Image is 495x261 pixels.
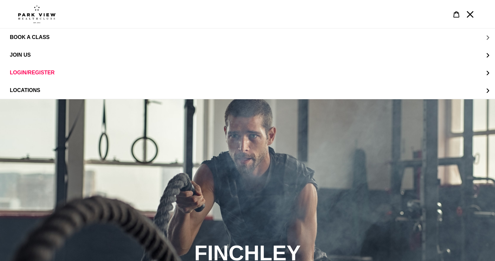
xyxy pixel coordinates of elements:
[463,7,477,21] button: Menu
[10,34,49,40] span: BOOK A CLASS
[10,70,55,76] span: LOGIN/REGISTER
[10,52,31,58] span: JOIN US
[10,87,40,93] span: LOCATIONS
[18,5,56,23] img: Park view health clubs is a gym near you.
